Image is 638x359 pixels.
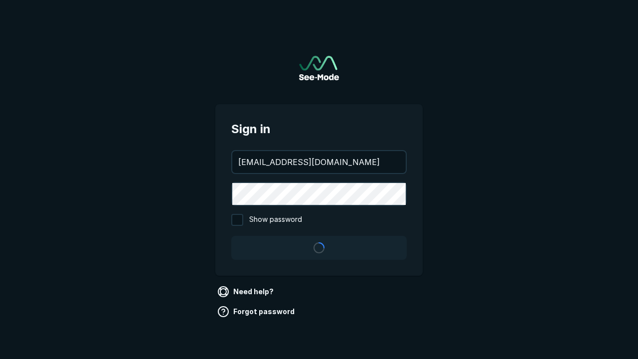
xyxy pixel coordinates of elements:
span: Sign in [231,120,407,138]
span: Show password [249,214,302,226]
input: your@email.com [232,151,406,173]
a: Forgot password [215,304,299,320]
a: Need help? [215,284,278,300]
img: See-Mode Logo [299,56,339,80]
a: Go to sign in [299,56,339,80]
